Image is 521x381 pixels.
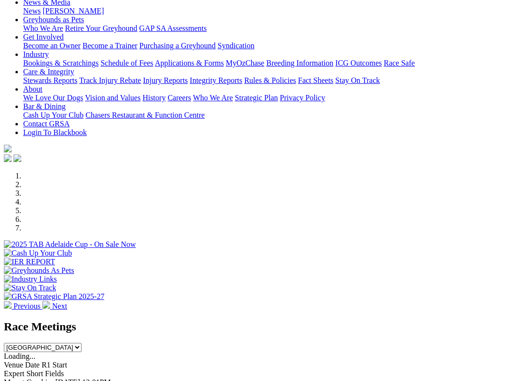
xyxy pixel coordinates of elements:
[384,59,414,67] a: Race Safe
[23,94,517,102] div: About
[23,128,87,136] a: Login To Blackbook
[23,50,49,58] a: Industry
[52,302,67,310] span: Next
[218,41,254,50] a: Syndication
[167,94,191,102] a: Careers
[23,111,517,120] div: Bar & Dining
[4,275,57,284] img: Industry Links
[4,302,42,310] a: Previous
[4,249,72,258] img: Cash Up Your Club
[23,41,81,50] a: Become an Owner
[244,76,296,84] a: Rules & Policies
[23,68,74,76] a: Care & Integrity
[4,352,35,360] span: Loading...
[155,59,224,67] a: Applications & Forms
[100,59,153,67] a: Schedule of Fees
[4,301,12,309] img: chevron-left-pager-white.svg
[23,59,517,68] div: Industry
[27,369,43,378] span: Short
[23,7,517,15] div: News & Media
[25,361,40,369] span: Date
[85,94,140,102] a: Vision and Values
[45,369,64,378] span: Fields
[85,111,205,119] a: Chasers Restaurant & Function Centre
[280,94,325,102] a: Privacy Policy
[4,266,74,275] img: Greyhounds As Pets
[193,94,233,102] a: Who We Are
[4,292,104,301] img: GRSA Strategic Plan 2025-27
[23,15,84,24] a: Greyhounds as Pets
[23,102,66,110] a: Bar & Dining
[23,111,83,119] a: Cash Up Your Club
[4,145,12,152] img: logo-grsa-white.png
[335,76,380,84] a: Stay On Track
[4,320,517,333] h2: Race Meetings
[14,302,41,310] span: Previous
[23,120,69,128] a: Contact GRSA
[139,24,207,32] a: GAP SA Assessments
[4,240,136,249] img: 2025 TAB Adelaide Cup - On Sale Now
[14,154,21,162] img: twitter.svg
[298,76,333,84] a: Fact Sheets
[42,7,104,15] a: [PERSON_NAME]
[4,361,23,369] span: Venue
[42,301,50,309] img: chevron-right-pager-white.svg
[82,41,137,50] a: Become a Trainer
[23,76,77,84] a: Stewards Reports
[226,59,264,67] a: MyOzChase
[23,85,42,93] a: About
[65,24,137,32] a: Retire Your Greyhound
[4,369,25,378] span: Expert
[143,76,188,84] a: Injury Reports
[79,76,141,84] a: Track Injury Rebate
[4,258,55,266] img: IER REPORT
[4,154,12,162] img: facebook.svg
[23,24,63,32] a: Who We Are
[335,59,382,67] a: ICG Outcomes
[190,76,242,84] a: Integrity Reports
[4,284,56,292] img: Stay On Track
[23,24,517,33] div: Greyhounds as Pets
[23,76,517,85] div: Care & Integrity
[139,41,216,50] a: Purchasing a Greyhound
[142,94,165,102] a: History
[23,7,41,15] a: News
[235,94,278,102] a: Strategic Plan
[23,94,83,102] a: We Love Our Dogs
[23,33,64,41] a: Get Involved
[41,361,67,369] span: R1 Start
[23,41,517,50] div: Get Involved
[42,302,67,310] a: Next
[266,59,333,67] a: Breeding Information
[23,59,98,67] a: Bookings & Scratchings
